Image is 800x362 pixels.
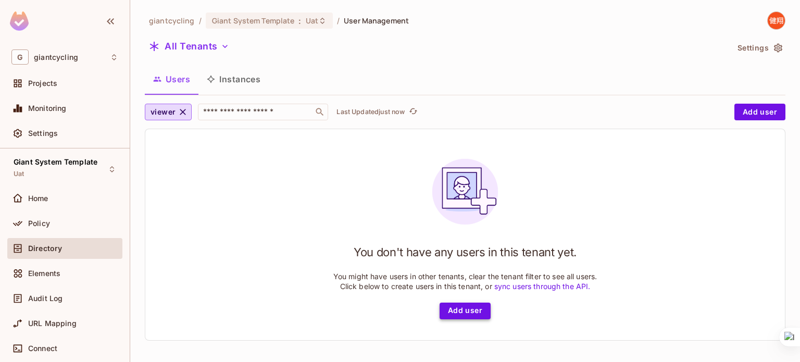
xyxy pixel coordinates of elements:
a: sync users through the API. [494,282,591,291]
button: All Tenants [145,38,233,55]
button: Add user [440,303,491,319]
p: You might have users in other tenants, clear the tenant filter to see all users. Click below to c... [333,271,597,291]
button: viewer [145,104,192,120]
li: / [199,16,202,26]
span: Directory [28,244,62,253]
span: Policy [28,219,50,228]
span: Giant System Template [14,158,97,166]
span: Audit Log [28,294,63,303]
span: Click to refresh data [405,106,419,118]
img: SReyMgAAAABJRU5ErkJggg== [10,11,29,31]
span: Home [28,194,48,203]
h1: You don't have any users in this tenant yet. [354,244,577,260]
span: Uat [14,170,24,178]
p: Last Updated just now [336,108,405,116]
span: viewer [151,106,176,119]
span: Workspace: giantcycling [34,53,78,61]
span: the active workspace [149,16,195,26]
button: Users [145,66,198,92]
span: Uat [306,16,318,26]
span: URL Mapping [28,319,77,328]
img: 廖健翔 [768,12,785,29]
span: Connect [28,344,57,353]
span: Giant System Template [212,16,295,26]
span: Monitoring [28,104,67,113]
span: : [298,17,302,25]
button: refresh [407,106,419,118]
span: Elements [28,269,60,278]
button: Add user [734,104,785,120]
span: Settings [28,129,58,138]
span: Projects [28,79,57,88]
span: User Management [344,16,409,26]
span: G [11,49,29,65]
span: refresh [409,107,418,117]
button: Settings [733,40,785,56]
button: Instances [198,66,269,92]
li: / [337,16,340,26]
